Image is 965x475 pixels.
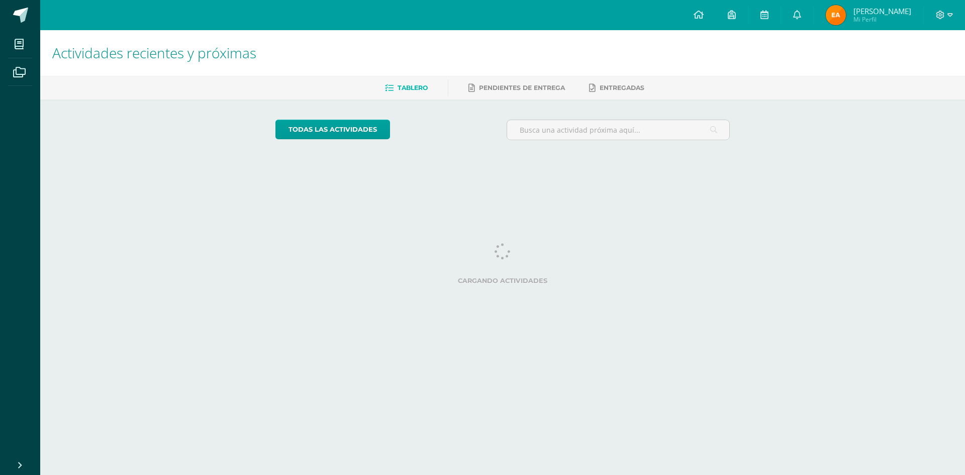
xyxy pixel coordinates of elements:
[398,84,428,91] span: Tablero
[826,5,846,25] img: c8adb343b97740be45fb554d4d475903.png
[385,80,428,96] a: Tablero
[507,120,730,140] input: Busca una actividad próxima aquí...
[853,15,911,24] span: Mi Perfil
[600,84,644,91] span: Entregadas
[52,43,256,62] span: Actividades recientes y próximas
[275,120,390,139] a: todas las Actividades
[479,84,565,91] span: Pendientes de entrega
[589,80,644,96] a: Entregadas
[468,80,565,96] a: Pendientes de entrega
[853,6,911,16] span: [PERSON_NAME]
[275,277,730,284] label: Cargando actividades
